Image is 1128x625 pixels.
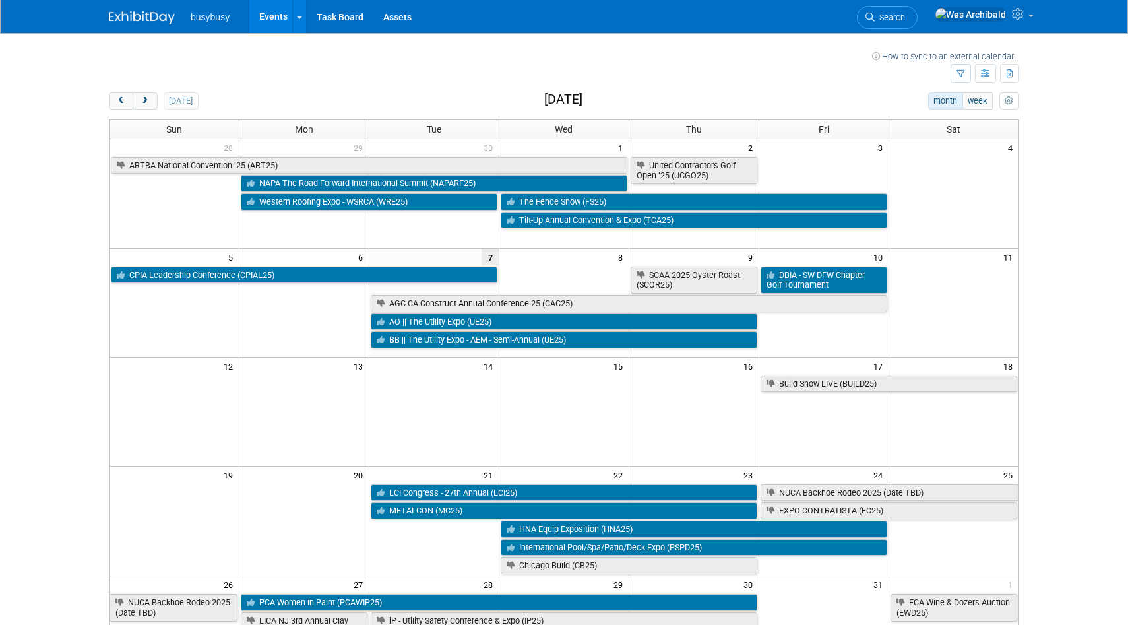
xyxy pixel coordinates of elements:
[617,139,629,156] span: 1
[947,124,960,135] span: Sat
[872,467,889,483] span: 24
[742,467,759,483] span: 23
[501,539,887,556] a: International Pool/Spa/Patio/Deck Expo (PSPD25)
[352,358,369,374] span: 13
[1007,576,1018,593] span: 1
[747,139,759,156] span: 2
[742,576,759,593] span: 30
[501,193,887,211] a: The Fence Show (FS25)
[222,467,239,483] span: 19
[111,267,497,284] a: CPIA Leadership Conference (CPIAL25)
[352,576,369,593] span: 27
[631,267,757,294] a: SCAA 2025 Oyster Roast (SCOR25)
[872,51,1019,61] a: How to sync to an external calendar...
[222,576,239,593] span: 26
[371,484,757,502] a: LCI Congress - 27th Annual (LCI25)
[482,467,499,483] span: 21
[110,594,237,621] a: NUCA Backhoe Rodeo 2025 (Date TBD)
[928,92,963,110] button: month
[872,358,889,374] span: 17
[761,502,1017,519] a: EXPO CONTRATISTA (EC25)
[872,576,889,593] span: 31
[555,124,573,135] span: Wed
[371,295,887,312] a: AGC CA Construct Annual Conference 25 (CAC25)
[1002,467,1018,483] span: 25
[109,92,133,110] button: prev
[617,249,629,265] span: 8
[1005,97,1013,106] i: Personalize Calendar
[1002,249,1018,265] span: 11
[631,157,757,184] a: United Contractors Golf Open ’25 (UCGO25)
[857,6,918,29] a: Search
[686,124,702,135] span: Thu
[482,139,499,156] span: 30
[164,92,199,110] button: [DATE]
[501,212,887,229] a: Tilt-Up Annual Convention & Expo (TCA25)
[133,92,157,110] button: next
[891,594,1017,621] a: ECA Wine & Dozers Auction (EWD25)
[1002,358,1018,374] span: 18
[1007,139,1018,156] span: 4
[935,7,1007,22] img: Wes Archibald
[761,484,1018,502] a: NUCA Backhoe Rodeo 2025 (Date TBD)
[222,139,239,156] span: 28
[227,249,239,265] span: 5
[612,358,629,374] span: 15
[761,376,1017,393] a: Build Show LIVE (BUILD25)
[352,467,369,483] span: 20
[761,267,887,294] a: DBIA - SW DFW Chapter Golf Tournament
[501,557,757,574] a: Chicago Build (CB25)
[241,594,757,611] a: PCA Women in Paint (PCAWIP25)
[612,467,629,483] span: 22
[747,249,759,265] span: 9
[357,249,369,265] span: 6
[482,358,499,374] span: 14
[371,502,757,519] a: METALCON (MC25)
[962,92,993,110] button: week
[612,576,629,593] span: 29
[295,124,313,135] span: Mon
[241,193,497,211] a: Western Roofing Expo - WSRCA (WRE25)
[544,92,582,107] h2: [DATE]
[352,139,369,156] span: 29
[371,313,757,331] a: AO || The Utility Expo (UE25)
[222,358,239,374] span: 12
[241,175,627,192] a: NAPA The Road Forward International Summit (NAPARF25)
[371,331,757,348] a: BB || The Utility Expo - AEM - Semi-Annual (UE25)
[742,358,759,374] span: 16
[482,249,499,265] span: 7
[877,139,889,156] span: 3
[166,124,182,135] span: Sun
[109,11,175,24] img: ExhibitDay
[482,576,499,593] span: 28
[999,92,1019,110] button: myCustomButton
[191,12,230,22] span: busybusy
[872,249,889,265] span: 10
[427,124,441,135] span: Tue
[111,157,627,174] a: ARTBA National Convention ’25 (ART25)
[501,521,887,538] a: HNA Equip Exposition (HNA25)
[819,124,829,135] span: Fri
[875,13,905,22] span: Search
